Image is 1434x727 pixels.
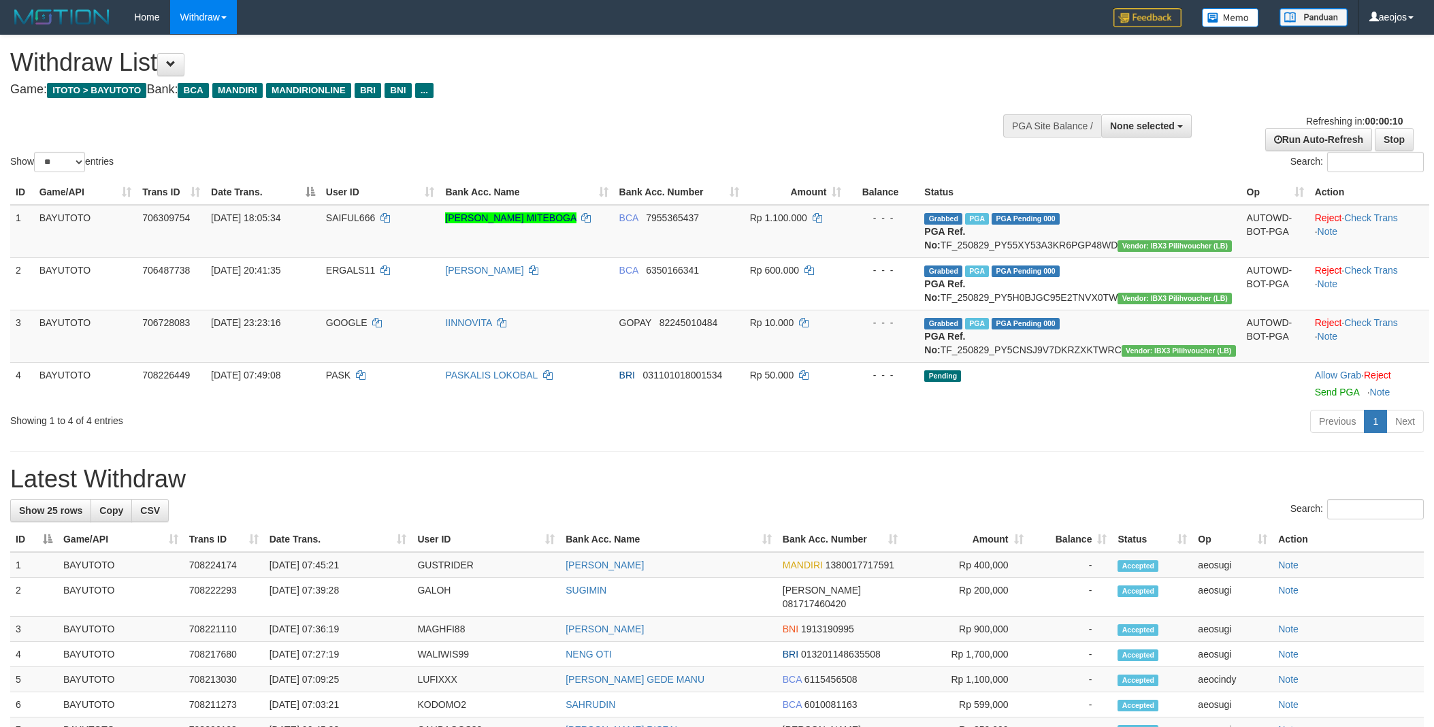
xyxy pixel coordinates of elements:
[750,265,799,276] span: Rp 600.000
[992,318,1060,329] span: PGA Pending
[142,212,190,223] span: 706309754
[1309,310,1429,362] td: · ·
[445,317,491,328] a: IINNOVITA
[91,499,132,522] a: Copy
[34,180,137,205] th: Game/API: activate to sort column ascending
[1278,560,1299,570] a: Note
[412,692,560,717] td: KODOMO2
[1290,152,1424,172] label: Search:
[1029,527,1113,552] th: Balance: activate to sort column ascending
[212,83,263,98] span: MANDIRI
[1029,578,1113,617] td: -
[266,83,351,98] span: MANDIRIONLINE
[919,310,1241,362] td: TF_250829_PY5CNSJ9V7DKRZXKTWRC
[619,317,651,328] span: GOPAY
[619,212,638,223] span: BCA
[10,180,34,205] th: ID
[1118,624,1158,636] span: Accepted
[10,310,34,362] td: 3
[10,362,34,404] td: 4
[206,180,321,205] th: Date Trans.: activate to sort column descending
[1241,257,1309,310] td: AUTOWD-BOT-PGA
[1278,649,1299,660] a: Note
[1327,152,1424,172] input: Search:
[924,318,962,329] span: Grabbed
[10,667,58,692] td: 5
[1192,527,1273,552] th: Op: activate to sort column ascending
[58,642,184,667] td: BAYUTOTO
[745,180,847,205] th: Amount: activate to sort column ascending
[10,578,58,617] td: 2
[142,317,190,328] span: 706728083
[619,265,638,276] span: BCA
[184,692,264,717] td: 708211273
[903,692,1029,717] td: Rp 599,000
[826,560,894,570] span: Copy 1380017717591 to clipboard
[412,667,560,692] td: LUFIXXX
[47,83,146,98] span: ITOTO > BAYUTOTO
[10,257,34,310] td: 2
[264,578,412,617] td: [DATE] 07:39:28
[1278,585,1299,596] a: Note
[1118,700,1158,711] span: Accepted
[560,527,777,552] th: Bank Acc. Name: activate to sort column ascending
[992,213,1060,225] span: PGA Pending
[34,205,137,258] td: BAYUTOTO
[924,370,961,382] span: Pending
[19,505,82,516] span: Show 25 rows
[184,617,264,642] td: 708221110
[924,226,965,251] b: PGA Ref. No:
[1375,128,1414,151] a: Stop
[777,527,903,552] th: Bank Acc. Number: activate to sort column ascending
[1327,499,1424,519] input: Search:
[178,83,208,98] span: BCA
[783,674,802,685] span: BCA
[1344,265,1398,276] a: Check Trans
[1003,114,1101,138] div: PGA Site Balance /
[903,527,1029,552] th: Amount: activate to sort column ascending
[1122,345,1236,357] span: Vendor URL: https://dashboard.q2checkout.com/secure
[783,598,846,609] span: Copy 081717460420 to clipboard
[852,316,913,329] div: - - -
[326,317,368,328] span: GOOGLE
[1118,585,1158,597] span: Accepted
[445,370,537,381] a: PASKALIS LOKOBAL
[924,331,965,355] b: PGA Ref. No:
[1192,578,1273,617] td: aeosugi
[1029,642,1113,667] td: -
[1364,370,1391,381] a: Reject
[903,617,1029,642] td: Rp 900,000
[184,667,264,692] td: 708213030
[924,278,965,303] b: PGA Ref. No:
[211,265,280,276] span: [DATE] 20:41:35
[10,692,58,717] td: 6
[445,212,576,223] a: [PERSON_NAME] MITEBOGA
[852,368,913,382] div: - - -
[1344,212,1398,223] a: Check Trans
[566,649,612,660] a: NENG OTI
[140,505,160,516] span: CSV
[566,624,644,634] a: [PERSON_NAME]
[919,205,1241,258] td: TF_250829_PY55XY53A3KR6PGP48WD
[852,263,913,277] div: - - -
[10,552,58,578] td: 1
[34,362,137,404] td: BAYUTOTO
[326,370,351,381] span: PASK
[10,7,114,27] img: MOTION_logo.png
[264,552,412,578] td: [DATE] 07:45:21
[1118,560,1158,572] span: Accepted
[1290,499,1424,519] label: Search:
[1192,692,1273,717] td: aeosugi
[137,180,206,205] th: Trans ID: activate to sort column ascending
[1241,310,1309,362] td: AUTOWD-BOT-PGA
[58,527,184,552] th: Game/API: activate to sort column ascending
[34,310,137,362] td: BAYUTOTO
[903,667,1029,692] td: Rp 1,100,000
[34,257,137,310] td: BAYUTOTO
[58,692,184,717] td: BAYUTOTO
[412,642,560,667] td: WALIWIS99
[659,317,718,328] span: Copy 82245010484 to clipboard
[1101,114,1192,138] button: None selected
[566,585,606,596] a: SUGIMIN
[1344,317,1398,328] a: Check Trans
